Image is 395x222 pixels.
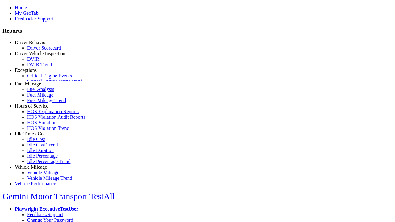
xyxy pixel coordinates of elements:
[27,87,54,92] a: Fuel Analysis
[27,153,58,158] a: Idle Percentage
[15,206,78,212] a: Playwright ExecutiveTestUser
[15,16,53,21] a: Feedback / Support
[27,73,72,78] a: Critical Engine Events
[27,159,70,164] a: Idle Percentage Trend
[2,191,115,201] a: Gemini Motor Transport TestAll
[27,62,52,67] a: DVIR Trend
[27,114,85,120] a: HOS Violation Audit Reports
[2,27,393,34] h3: Reports
[27,212,63,217] a: Feedback/Support
[15,51,65,56] a: Driver Vehicle Inspection
[15,81,41,86] a: Fuel Mileage
[27,120,58,125] a: HOS Violations
[27,56,39,62] a: DVIR
[27,142,58,147] a: Idle Cost Trend
[27,109,79,114] a: HOS Explanation Reports
[27,170,59,175] a: Vehicle Mileage
[15,10,39,16] a: My GeoTab
[15,40,47,45] a: Driver Behavior
[15,68,37,73] a: Exceptions
[15,181,56,186] a: Vehicle Performance
[27,92,53,97] a: Fuel Mileage
[15,103,48,109] a: Hours of Service
[27,98,66,103] a: Fuel Mileage Trend
[27,45,61,51] a: Driver Scorecard
[27,79,83,84] a: Critical Engine Event Trend
[15,5,27,10] a: Home
[27,175,72,181] a: Vehicle Mileage Trend
[27,137,45,142] a: Idle Cost
[27,125,69,131] a: HOS Violation Trend
[15,131,47,136] a: Idle Time / Cost
[27,148,54,153] a: Idle Duration
[15,164,47,170] a: Vehicle Mileage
